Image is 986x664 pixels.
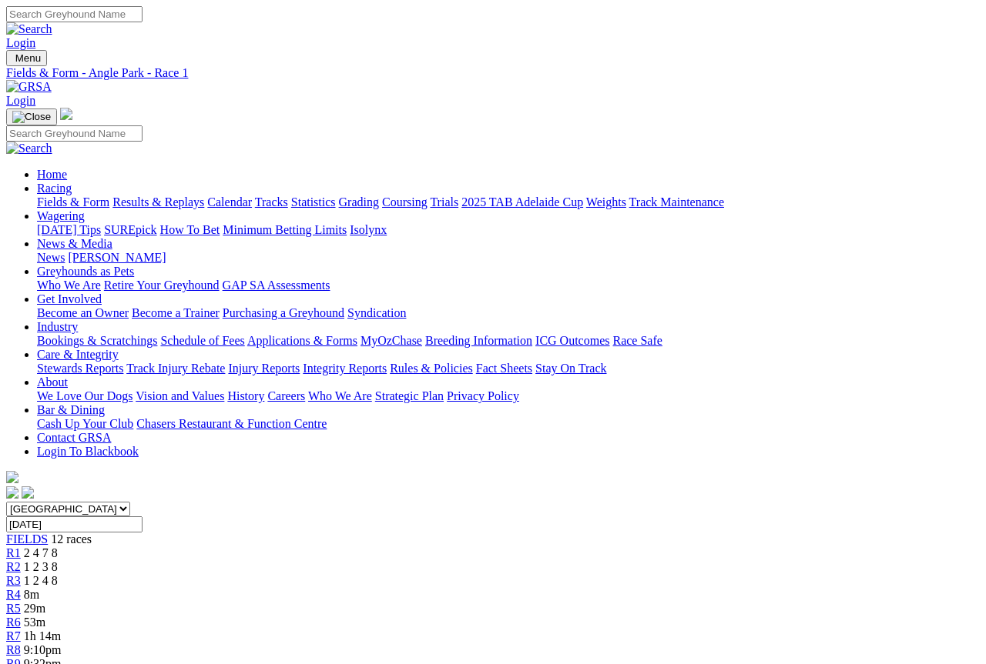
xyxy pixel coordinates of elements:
a: Coursing [382,195,428,209]
a: Weights [586,195,626,209]
a: Race Safe [612,334,662,347]
a: FIELDS [6,532,48,546]
span: 1 2 4 8 [24,574,58,587]
a: R6 [6,616,21,629]
button: Toggle navigation [6,108,57,125]
button: Toggle navigation [6,50,47,66]
a: Track Maintenance [629,195,724,209]
a: Wagering [37,209,85,222]
a: News & Media [37,237,112,250]
a: Industry [37,320,78,333]
input: Search [6,125,143,142]
div: Bar & Dining [37,417,980,431]
a: [DATE] Tips [37,223,101,236]
a: Greyhounds as Pets [37,265,134,278]
span: 1 2 3 8 [24,560,58,573]
a: Breeding Information [425,334,532,347]
a: News [37,251,65,264]
a: Grading [339,195,379,209]
img: facebook.svg [6,486,18,499]
a: How To Bet [160,223,220,236]
a: Tracks [255,195,288,209]
a: R2 [6,560,21,573]
a: Bar & Dining [37,403,105,416]
a: Racing [37,182,72,195]
a: Vision and Values [136,389,224,402]
span: 2 4 7 8 [24,546,58,559]
span: 53m [24,616,45,629]
a: Stewards Reports [37,362,123,375]
a: [PERSON_NAME] [68,251,166,264]
input: Search [6,6,143,22]
a: Chasers Restaurant & Function Centre [136,417,327,430]
a: R3 [6,574,21,587]
a: SUREpick [104,223,156,236]
img: twitter.svg [22,486,34,499]
a: Stay On Track [535,362,606,375]
a: Isolynx [350,223,387,236]
div: Care & Integrity [37,362,980,375]
a: Applications & Forms [247,334,357,347]
a: GAP SA Assessments [223,279,330,292]
div: Greyhounds as Pets [37,279,980,292]
span: 1h 14m [24,629,61,642]
a: History [227,389,264,402]
a: Login To Blackbook [37,445,139,458]
a: MyOzChase [361,334,422,347]
a: Track Injury Rebate [126,362,225,375]
span: 9:10pm [24,643,62,656]
a: Fact Sheets [476,362,532,375]
a: R8 [6,643,21,656]
a: Login [6,94,35,107]
a: Become a Trainer [132,306,220,319]
img: Search [6,22,52,36]
a: R7 [6,629,21,642]
span: 29m [24,602,45,615]
a: Contact GRSA [37,431,111,444]
div: Wagering [37,223,980,237]
a: Rules & Policies [390,362,473,375]
input: Select date [6,516,143,532]
a: Minimum Betting Limits [223,223,347,236]
a: We Love Our Dogs [37,389,132,402]
span: 12 races [51,532,92,546]
a: Get Involved [37,292,102,305]
a: Syndication [347,306,406,319]
a: Cash Up Your Club [37,417,133,430]
a: 2025 TAB Adelaide Cup [461,195,583,209]
a: Schedule of Fees [160,334,244,347]
a: Fields & Form - Angle Park - Race 1 [6,66,980,80]
img: Search [6,142,52,155]
a: About [37,375,68,389]
img: logo-grsa-white.png [60,108,72,120]
div: Get Involved [37,306,980,320]
a: Home [37,168,67,181]
a: Integrity Reports [303,362,387,375]
a: Become an Owner [37,306,129,319]
a: Retire Your Greyhound [104,279,220,292]
a: Fields & Form [37,195,109,209]
a: Care & Integrity [37,348,119,361]
a: R1 [6,546,21,559]
img: logo-grsa-white.png [6,471,18,483]
div: Racing [37,195,980,209]
a: R4 [6,588,21,601]
a: Calendar [207,195,252,209]
a: Login [6,36,35,49]
img: GRSA [6,80,52,94]
a: Bookings & Scratchings [37,334,157,347]
a: Results & Replays [112,195,204,209]
a: Injury Reports [228,362,300,375]
span: Menu [15,52,41,64]
a: Who We Are [308,389,372,402]
a: Who We Are [37,279,101,292]
div: Industry [37,334,980,348]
